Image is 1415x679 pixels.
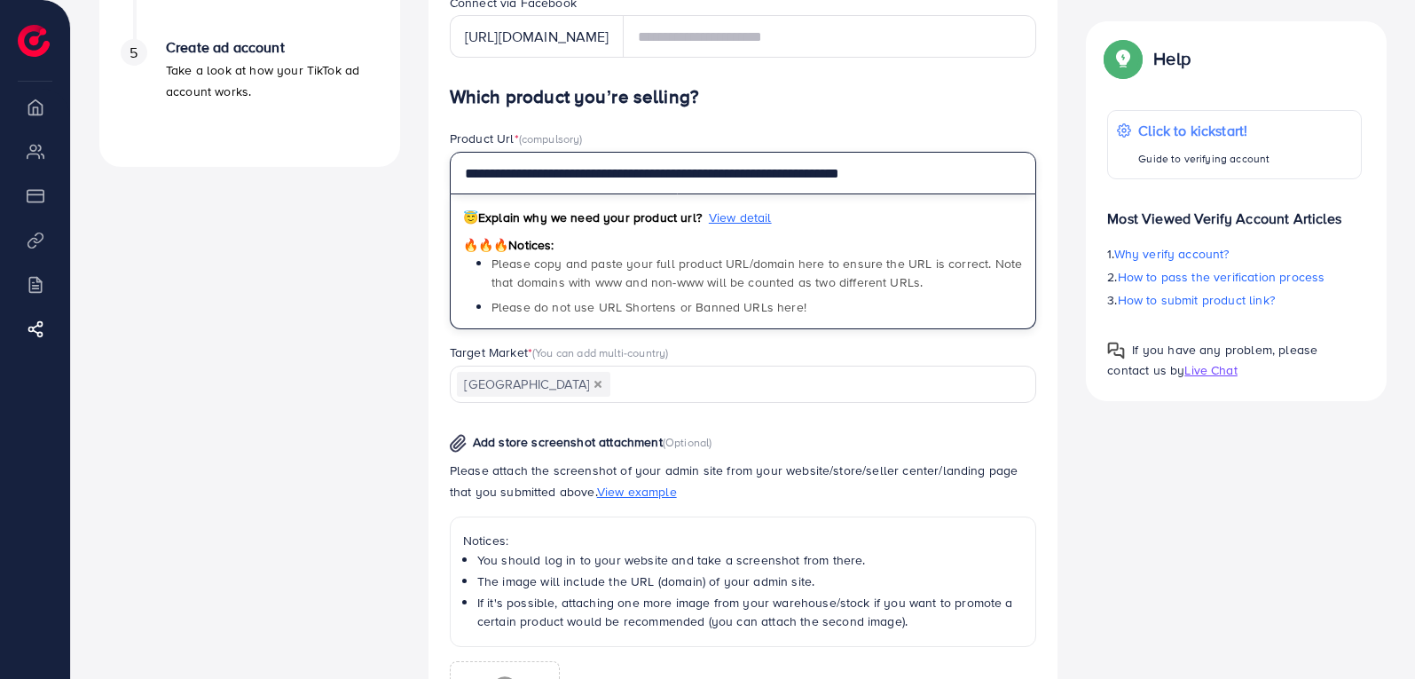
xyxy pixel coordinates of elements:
[450,86,1037,108] h4: Which product you’re selling?
[18,25,50,57] img: logo
[1118,268,1325,286] span: How to pass the verification process
[166,39,379,56] h4: Create ad account
[1107,43,1139,75] img: Popup guide
[1107,243,1362,264] p: 1.
[663,434,712,450] span: (Optional)
[477,594,1024,630] li: If it's possible, attaching one more image from your warehouse/stock if you want to promote a cer...
[491,298,806,316] span: Please do not use URL Shortens or Banned URLs here!
[612,371,1014,399] input: Search for option
[450,343,669,361] label: Target Market
[1107,342,1125,359] img: Popup guide
[130,43,138,63] span: 5
[1153,48,1191,69] p: Help
[450,15,624,58] div: [URL][DOMAIN_NAME]
[450,366,1037,402] div: Search for option
[457,372,610,397] span: [GEOGRAPHIC_DATA]
[1118,291,1275,309] span: How to submit product link?
[450,130,583,147] label: Product Url
[594,380,602,389] button: Deselect Pakistan
[463,209,702,226] span: Explain why we need your product url?
[99,39,400,146] li: Create ad account
[597,483,677,501] span: View example
[463,236,508,254] span: 🔥🔥🔥
[1107,266,1362,288] p: 2.
[1138,148,1270,170] p: Guide to verifying account
[519,130,583,146] span: (compulsory)
[1184,361,1237,379] span: Live Chat
[477,572,1024,590] li: The image will include the URL (domain) of your admin site.
[1107,341,1317,379] span: If you have any problem, please contact us by
[1340,599,1402,666] iframe: Chat
[1114,245,1230,263] span: Why verify account?
[463,209,478,226] span: 😇
[473,433,663,451] span: Add store screenshot attachment
[1107,289,1362,311] p: 3.
[463,530,1024,551] p: Notices:
[450,460,1037,502] p: Please attach the screenshot of your admin site from your website/store/seller center/landing pag...
[463,236,554,254] span: Notices:
[1107,193,1362,229] p: Most Viewed Verify Account Articles
[1138,120,1270,141] p: Click to kickstart!
[532,344,668,360] span: (You can add multi-country)
[166,59,379,102] p: Take a look at how your TikTok ad account works.
[450,434,467,453] img: img
[491,255,1022,290] span: Please copy and paste your full product URL/domain here to ensure the URL is correct. Note that d...
[709,209,772,226] span: View detail
[477,551,1024,569] li: You should log in to your website and take a screenshot from there.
